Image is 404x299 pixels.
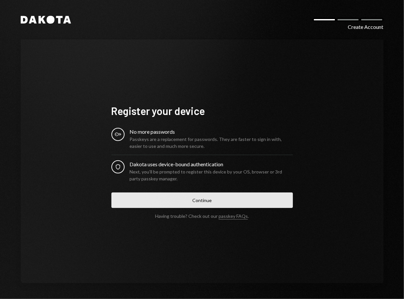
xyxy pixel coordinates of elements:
a: passkey FAQs [219,213,248,219]
div: Dakota uses device-bound authentication [130,160,293,168]
div: Create Account [348,23,384,31]
button: Continue [111,193,293,208]
div: Passkeys are a replacement for passwords. They are faster to sign in with, easier to use and much... [130,136,293,149]
div: Next, you’ll be prompted to register this device by your OS, browser or 3rd party passkey manager. [130,168,293,182]
div: Having trouble? Check out our . [155,213,249,219]
div: No more passwords [130,128,293,136]
h1: Register your device [111,104,293,117]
